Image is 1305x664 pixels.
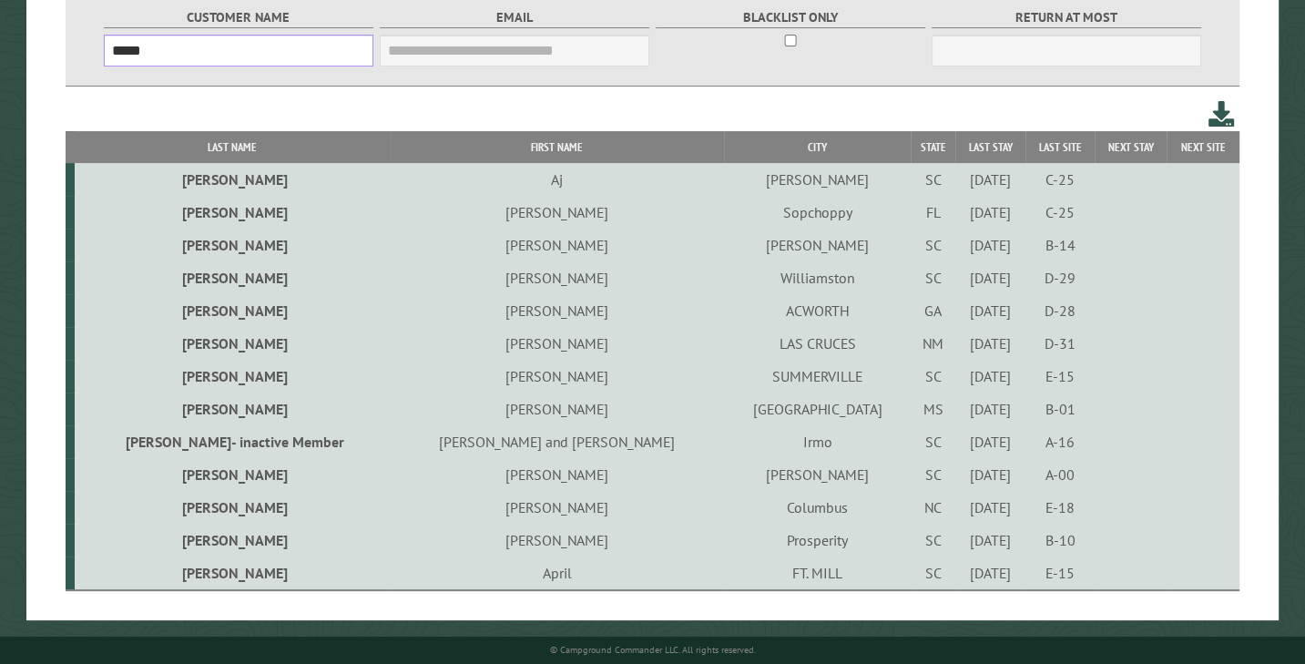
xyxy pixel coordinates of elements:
td: E-18 [1025,491,1094,524]
th: Next Site [1167,131,1239,163]
label: Return at most [932,7,1202,28]
td: SC [911,229,955,261]
td: SC [911,163,955,196]
td: NM [911,327,955,360]
td: [PERSON_NAME] [75,294,391,327]
th: State [911,131,955,163]
td: D-31 [1025,327,1094,360]
td: [PERSON_NAME] [75,458,391,491]
div: [DATE] [959,269,1024,287]
td: NC [911,491,955,524]
td: [GEOGRAPHIC_DATA] [724,393,911,425]
td: B-10 [1025,524,1094,557]
td: Irmo [724,425,911,458]
td: [PERSON_NAME] [75,196,391,229]
th: First Name [391,131,725,163]
td: [PERSON_NAME] and [PERSON_NAME] [391,425,725,458]
div: [DATE] [959,236,1024,254]
td: SC [911,261,955,294]
td: B-14 [1025,229,1094,261]
td: B-01 [1025,393,1094,425]
div: [DATE] [959,203,1024,221]
td: C-25 [1025,163,1094,196]
td: [PERSON_NAME] [391,458,725,491]
td: [PERSON_NAME] [391,261,725,294]
div: [DATE] [959,367,1024,385]
td: [PERSON_NAME]- inactive Member [75,425,391,458]
td: [PERSON_NAME] [75,261,391,294]
td: [PERSON_NAME] [391,360,725,393]
td: SC [911,557,955,590]
td: [PERSON_NAME] [391,393,725,425]
th: Last Stay [955,131,1025,163]
td: [PERSON_NAME] [724,163,911,196]
td: [PERSON_NAME] [391,196,725,229]
div: [DATE] [959,564,1024,582]
td: [PERSON_NAME] [724,458,911,491]
div: [DATE] [959,400,1024,418]
td: C-25 [1025,196,1094,229]
td: FL [911,196,955,229]
td: Sopchoppy [724,196,911,229]
td: SUMMERVILLE [724,360,911,393]
th: Next Stay [1095,131,1167,163]
td: [PERSON_NAME] [75,360,391,393]
td: [PERSON_NAME] [75,229,391,261]
label: Email [380,7,650,28]
div: [DATE] [959,465,1024,484]
small: © Campground Commander LLC. All rights reserved. [549,644,755,656]
td: D-28 [1025,294,1094,327]
div: [DATE] [959,170,1024,189]
td: Columbus [724,491,911,524]
td: [PERSON_NAME] [75,491,391,524]
td: [PERSON_NAME] [75,557,391,590]
div: [DATE] [959,301,1024,320]
th: Last Site [1025,131,1094,163]
th: Last Name [75,131,391,163]
td: [PERSON_NAME] [75,163,391,196]
td: [PERSON_NAME] [391,524,725,557]
td: FT. MILL [724,557,911,590]
td: [PERSON_NAME] [391,294,725,327]
td: Prosperity [724,524,911,557]
div: [DATE] [959,433,1024,451]
td: [PERSON_NAME] [75,524,391,557]
div: [DATE] [959,531,1024,549]
div: [DATE] [959,334,1024,352]
td: [PERSON_NAME] [391,491,725,524]
a: Download this customer list (.csv) [1208,97,1235,131]
td: A-00 [1025,458,1094,491]
td: SC [911,425,955,458]
td: LAS CRUCES [724,327,911,360]
td: E-15 [1025,557,1094,590]
td: [PERSON_NAME] [724,229,911,261]
td: A-16 [1025,425,1094,458]
th: City [724,131,911,163]
td: Williamston [724,261,911,294]
td: [PERSON_NAME] [75,393,391,425]
td: [PERSON_NAME] [391,327,725,360]
label: Customer Name [104,7,374,28]
td: D-29 [1025,261,1094,294]
td: SC [911,524,955,557]
label: Blacklist only [656,7,926,28]
td: [PERSON_NAME] [75,327,391,360]
td: [PERSON_NAME] [391,229,725,261]
td: April [391,557,725,590]
td: GA [911,294,955,327]
td: SC [911,360,955,393]
td: MS [911,393,955,425]
td: Aj [391,163,725,196]
td: ACWORTH [724,294,911,327]
td: SC [911,458,955,491]
td: E-15 [1025,360,1094,393]
div: [DATE] [959,498,1024,516]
